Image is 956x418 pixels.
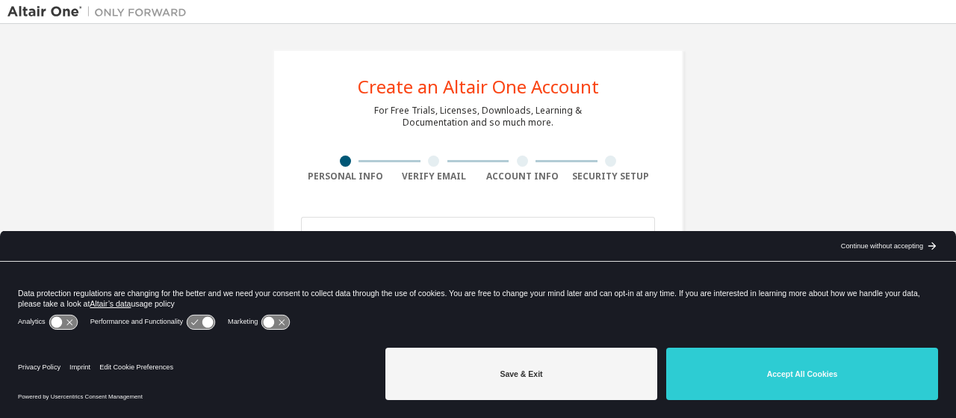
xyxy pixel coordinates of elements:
[567,170,656,182] div: Security Setup
[390,170,479,182] div: Verify Email
[358,78,599,96] div: Create an Altair One Account
[374,105,582,129] div: For Free Trials, Licenses, Downloads, Learning & Documentation and so much more.
[478,170,567,182] div: Account Info
[301,170,390,182] div: Personal Info
[7,4,194,19] img: Altair One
